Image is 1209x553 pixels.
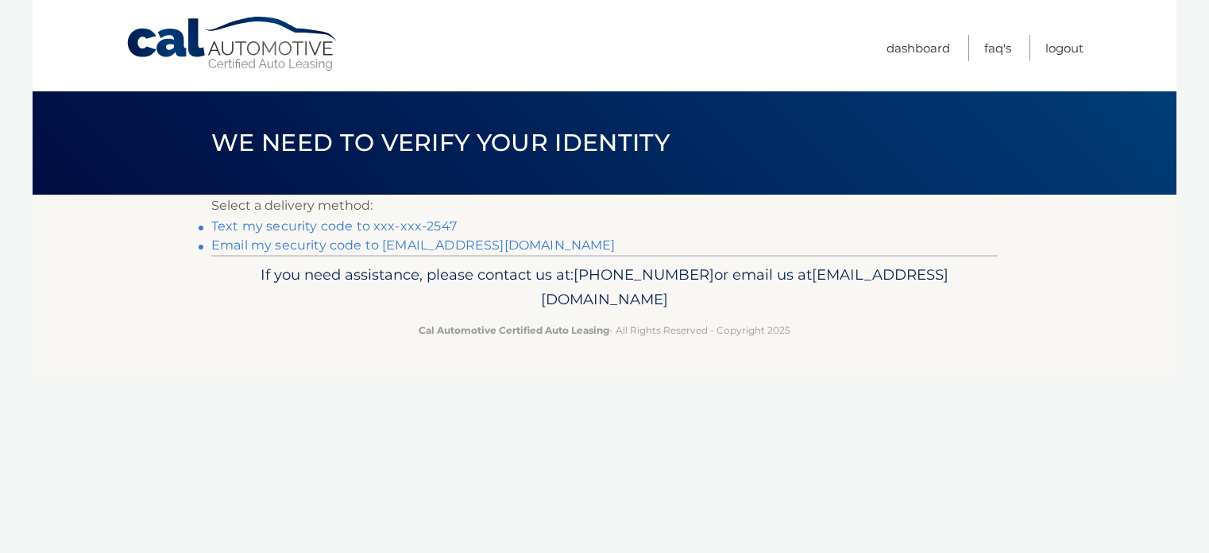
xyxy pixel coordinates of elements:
p: If you need assistance, please contact us at: or email us at [222,262,987,313]
a: Cal Automotive [126,16,340,72]
p: Select a delivery method: [211,195,998,217]
a: FAQ's [984,35,1011,61]
a: Logout [1045,35,1083,61]
p: - All Rights Reserved - Copyright 2025 [222,322,987,338]
a: Dashboard [886,35,950,61]
span: We need to verify your identity [211,128,670,157]
strong: Cal Automotive Certified Auto Leasing [419,324,609,336]
span: [PHONE_NUMBER] [574,265,714,284]
a: Text my security code to xxx-xxx-2547 [211,218,457,234]
a: Email my security code to [EMAIL_ADDRESS][DOMAIN_NAME] [211,238,616,253]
